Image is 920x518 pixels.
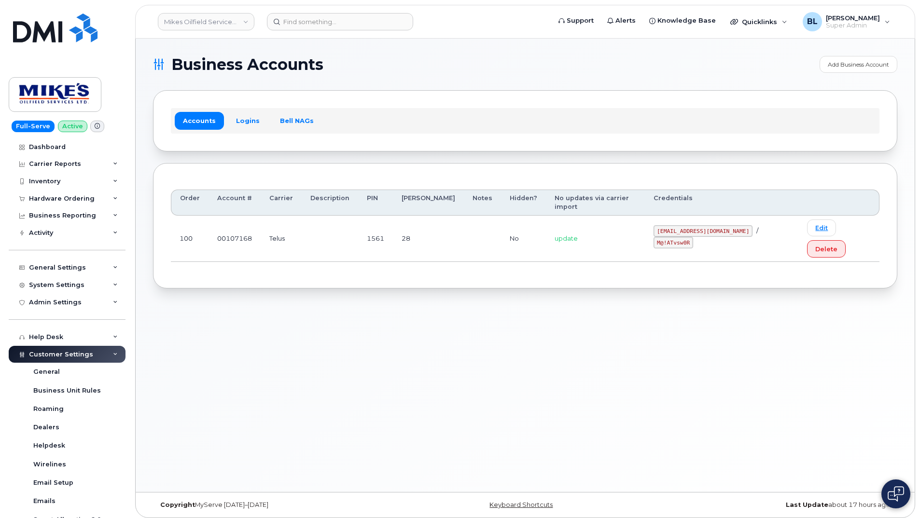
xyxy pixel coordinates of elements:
[261,216,302,262] td: Telus
[645,190,798,216] th: Credentials
[171,57,323,72] span: Business Accounts
[302,190,358,216] th: Description
[888,486,904,502] img: Open chat
[546,190,645,216] th: No updates via carrier import
[649,501,897,509] div: about 17 hours ago
[358,190,393,216] th: PIN
[501,216,546,262] td: No
[464,190,501,216] th: Notes
[501,190,546,216] th: Hidden?
[489,501,553,508] a: Keyboard Shortcuts
[153,501,401,509] div: MyServe [DATE]–[DATE]
[756,227,758,234] span: /
[815,245,837,254] span: Delete
[358,216,393,262] td: 1561
[393,190,464,216] th: [PERSON_NAME]
[807,219,836,236] a: Edit
[175,112,224,129] a: Accounts
[160,501,195,508] strong: Copyright
[272,112,322,129] a: Bell NAGs
[209,216,261,262] td: 00107168
[228,112,268,129] a: Logins
[209,190,261,216] th: Account #
[171,216,209,262] td: 100
[654,237,693,248] code: M@!ATvsw0R
[654,225,753,237] code: [EMAIL_ADDRESS][DOMAIN_NAME]
[171,190,209,216] th: Order
[555,234,578,242] span: update
[786,501,828,508] strong: Last Update
[393,216,464,262] td: 28
[807,240,846,258] button: Delete
[820,56,897,73] a: Add Business Account
[261,190,302,216] th: Carrier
